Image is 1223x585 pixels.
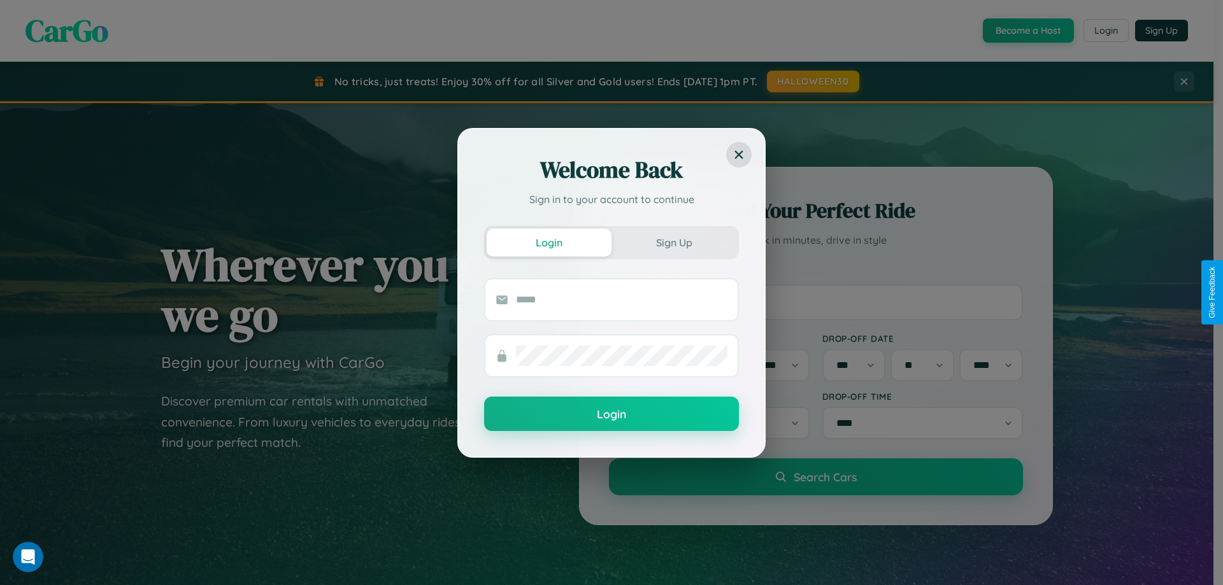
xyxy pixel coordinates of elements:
[484,192,739,207] p: Sign in to your account to continue
[487,229,611,257] button: Login
[1208,267,1217,318] div: Give Feedback
[484,155,739,185] h2: Welcome Back
[13,542,43,572] iframe: Intercom live chat
[611,229,736,257] button: Sign Up
[484,397,739,431] button: Login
